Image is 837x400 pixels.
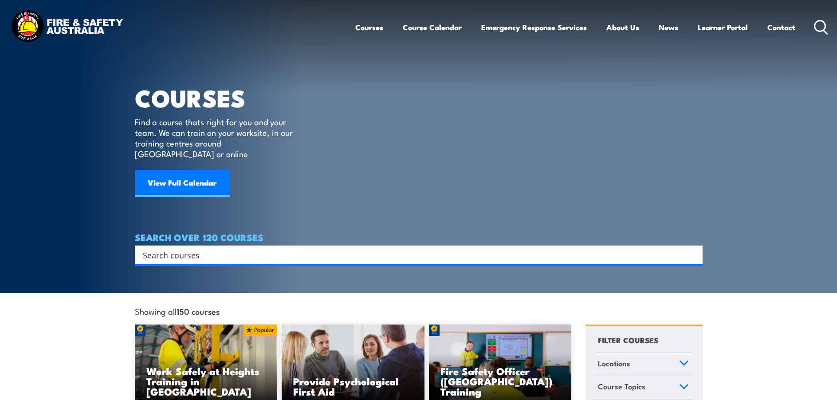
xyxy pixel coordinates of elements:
h3: Provide Psychological First Aid [293,376,413,396]
h4: FILTER COURSES [598,334,658,346]
span: Showing all [135,306,220,316]
form: Search form [145,249,685,261]
strong: 150 courses [177,305,220,317]
a: Emergency Response Services [481,16,587,39]
h1: COURSES [135,87,306,108]
h4: SEARCH OVER 120 COURSES [135,232,703,242]
a: Locations [594,353,693,376]
a: Contact [767,16,795,39]
a: About Us [606,16,639,39]
p: Find a course thats right for you and your team. We can train on your worksite, in our training c... [135,116,297,159]
a: Course Topics [594,376,693,399]
a: Learner Portal [698,16,748,39]
button: Search magnifier button [687,249,699,261]
input: Search input [143,248,683,261]
span: Locations [598,357,630,369]
h3: Work Safely at Heights Training in [GEOGRAPHIC_DATA] [146,366,266,396]
h3: Fire Safety Officer ([GEOGRAPHIC_DATA]) Training [440,366,560,396]
a: News [659,16,678,39]
span: Course Topics [598,380,645,392]
a: Course Calendar [403,16,462,39]
a: View Full Calendar [135,170,230,197]
a: Courses [355,16,383,39]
